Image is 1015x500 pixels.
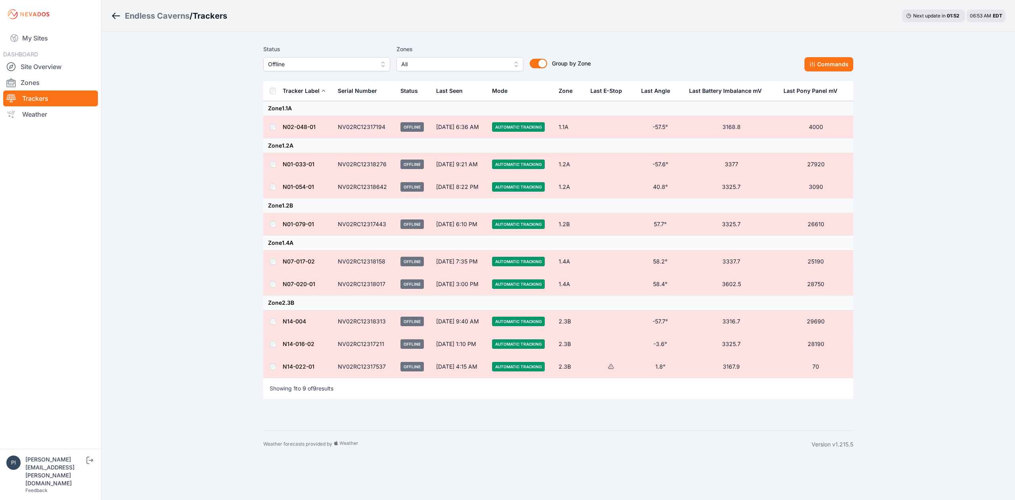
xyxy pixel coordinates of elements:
[684,116,779,138] td: 3168.8
[779,116,853,138] td: 4000
[401,60,507,69] span: All
[333,213,396,236] td: NV02RC12317443
[684,176,779,198] td: 3325.7
[636,333,684,356] td: -3.6°
[492,257,545,266] span: Automatic Tracking
[431,310,487,333] td: [DATE] 9:40 AM
[641,81,676,100] button: Last Angle
[3,51,38,58] span: DASHBOARD
[333,356,396,378] td: NV02RC12317537
[783,81,844,100] button: Last Pony Panel mV
[970,13,991,19] span: 06:53 AM
[263,44,390,54] label: Status
[338,87,377,95] div: Serial Number
[6,8,51,21] img: Nevados
[6,456,21,470] img: piotr.kolodziejczyk@energix-group.com
[554,176,586,198] td: 1.2A
[492,219,545,229] span: Automatic Tracking
[779,153,853,176] td: 27920
[283,81,326,100] button: Tracker Label
[283,340,314,347] a: N14-016-02
[263,236,853,250] td: Zone 1.4A
[396,57,523,71] button: All
[283,258,315,265] a: N07-017-02
[333,153,396,176] td: NV02RC12318276
[193,10,227,21] h3: Trackers
[779,213,853,236] td: 26610
[263,138,853,153] td: Zone 1.2A
[684,213,779,236] td: 3325.7
[636,273,684,296] td: 58.4°
[396,44,523,54] label: Zones
[590,81,628,100] button: Last E-Stop
[400,81,424,100] button: Status
[913,13,946,19] span: Next update in
[431,176,487,198] td: [DATE] 8:22 PM
[283,281,315,287] a: N07-020-01
[263,101,853,116] td: Zone 1.1A
[684,250,779,273] td: 3337.7
[25,487,48,493] a: Feedback
[263,440,812,448] div: Weather forecasts provided by
[111,6,227,26] nav: Breadcrumb
[431,273,487,296] td: [DATE] 3:00 PM
[492,362,545,371] span: Automatic Tracking
[400,182,424,192] span: Offline
[689,87,762,95] div: Last Battery Imbalance mV
[313,385,316,392] span: 9
[400,219,424,229] span: Offline
[400,87,418,95] div: Status
[431,116,487,138] td: [DATE] 6:36 AM
[684,356,779,378] td: 3167.9
[303,385,306,392] span: 9
[684,153,779,176] td: 3377
[554,213,586,236] td: 1.2B
[263,296,853,310] td: Zone 2.3B
[283,161,314,167] a: N01-033-01
[812,440,853,448] div: Version v1.215.5
[554,153,586,176] td: 1.2A
[3,29,98,48] a: My Sites
[636,116,684,138] td: -57.5°
[636,176,684,198] td: 40.8°
[283,183,314,190] a: N01-054-01
[431,213,487,236] td: [DATE] 6:10 PM
[338,81,383,100] button: Serial Number
[400,122,424,132] span: Offline
[431,356,487,378] td: [DATE] 4:15 AM
[283,123,316,130] a: N02-048-01
[779,250,853,273] td: 25190
[783,87,837,95] div: Last Pony Panel mV
[684,273,779,296] td: 3602.5
[431,250,487,273] td: [DATE] 7:35 PM
[779,333,853,356] td: 28190
[779,310,853,333] td: 29690
[400,279,424,289] span: Offline
[684,333,779,356] td: 3325.7
[333,250,396,273] td: NV02RC12318158
[554,273,586,296] td: 1.4A
[554,116,586,138] td: 1.1A
[270,385,333,392] p: Showing to of results
[636,356,684,378] td: 1.8°
[400,317,424,326] span: Offline
[492,182,545,192] span: Automatic Tracking
[492,339,545,349] span: Automatic Tracking
[947,13,961,19] div: 01 : 52
[804,57,853,71] button: Commands
[779,176,853,198] td: 3090
[431,333,487,356] td: [DATE] 1:10 PM
[283,363,314,370] a: N14-022-01
[263,198,853,213] td: Zone 1.2B
[293,385,296,392] span: 1
[125,10,190,21] a: Endless Caverns
[3,59,98,75] a: Site Overview
[431,153,487,176] td: [DATE] 9:21 AM
[283,87,320,95] div: Tracker Label
[333,273,396,296] td: NV02RC12318017
[263,57,390,71] button: Offline
[492,87,507,95] div: Mode
[283,318,306,325] a: N14-004
[492,81,514,100] button: Mode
